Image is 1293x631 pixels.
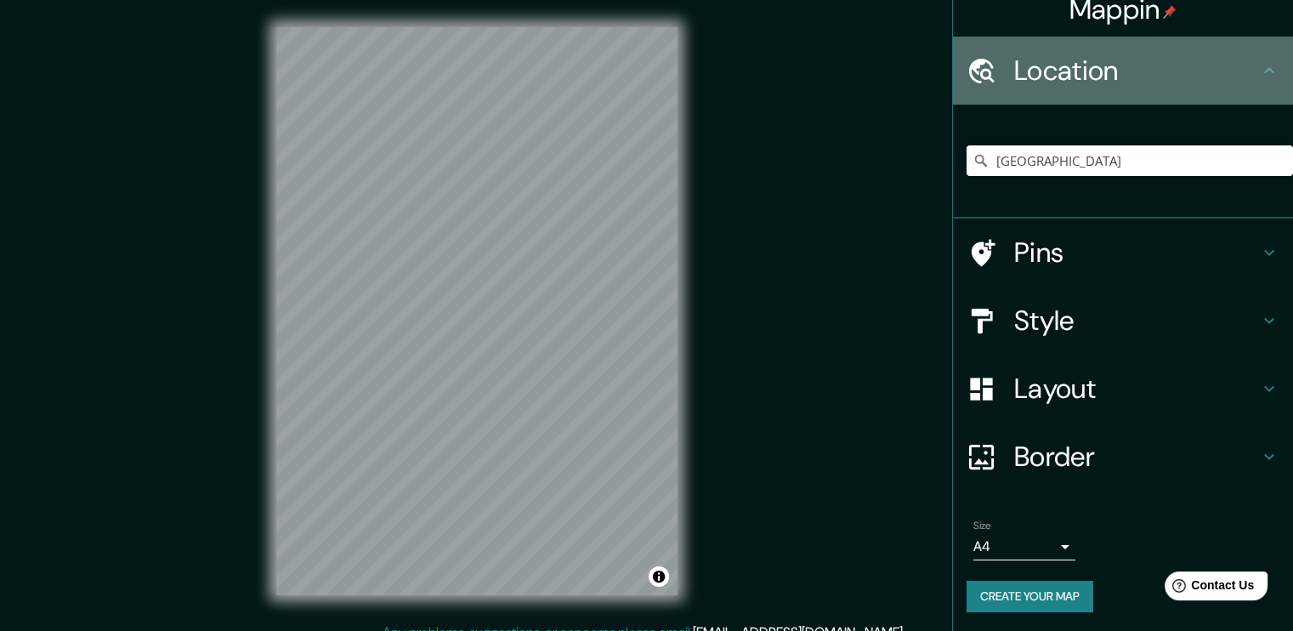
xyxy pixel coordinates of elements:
[953,219,1293,287] div: Pins
[953,423,1293,491] div: Border
[953,355,1293,423] div: Layout
[953,37,1293,105] div: Location
[967,581,1093,612] button: Create your map
[967,145,1293,176] input: Pick your city or area
[276,27,678,595] canvas: Map
[1014,440,1259,474] h4: Border
[649,566,669,587] button: Toggle attribution
[1014,54,1259,88] h4: Location
[1014,372,1259,406] h4: Layout
[1163,5,1177,19] img: pin-icon.png
[953,287,1293,355] div: Style
[1014,236,1259,270] h4: Pins
[1142,565,1274,612] iframe: Help widget launcher
[973,519,991,533] label: Size
[973,533,1075,560] div: A4
[1014,304,1259,338] h4: Style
